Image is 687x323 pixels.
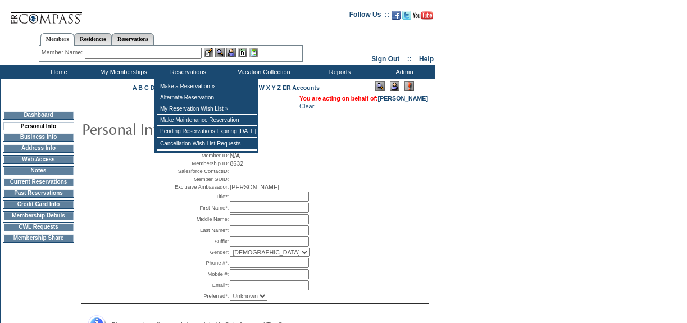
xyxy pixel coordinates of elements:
td: Email*: [172,280,229,290]
a: B [138,84,143,91]
td: Notes [3,166,74,175]
td: Home [25,65,90,79]
td: Current Reservations [3,178,74,186]
td: Address Info [3,144,74,153]
a: [PERSON_NAME] [378,95,428,102]
a: Members [40,33,75,46]
td: Member GUID: [172,176,229,183]
a: C [144,84,149,91]
td: Suffix: [172,236,229,247]
td: CWL Requests [3,222,74,231]
img: Follow us on Twitter [402,11,411,20]
td: Gender: [172,248,229,257]
td: Web Access [3,155,74,164]
img: Impersonate [390,81,399,91]
span: N/A [230,152,240,159]
a: Become our fan on Facebook [392,14,401,21]
img: Subscribe to our YouTube Channel [413,11,433,20]
td: Business Info [3,133,74,142]
a: Y [272,84,276,91]
td: My Memberships [90,65,154,79]
td: Middle Name: [172,214,229,224]
div: Member Name: [42,48,85,57]
a: A [133,84,137,91]
td: Reports [306,65,371,79]
td: First Name*: [172,203,229,213]
td: Membership ID: [172,160,229,167]
td: Past Reservations [3,189,74,198]
td: Membership Share [3,234,74,243]
td: Make a Reservation » [157,81,257,92]
a: X [266,84,270,91]
img: Become our fan on Facebook [392,11,401,20]
img: b_calculator.gif [249,48,258,57]
img: Impersonate [226,48,236,57]
a: Sign Out [371,55,399,63]
img: Log Concern/Member Elevation [404,81,414,91]
a: ER Accounts [283,84,320,91]
td: Member ID: [172,152,229,159]
td: Mobile #: [172,269,229,279]
td: Cancellation Wish List Requests [157,138,257,149]
a: Subscribe to our YouTube Channel [413,14,433,21]
td: Alternate Reservation [157,92,257,103]
span: 8632 [230,160,243,167]
a: Help [419,55,434,63]
td: Last Name*: [172,225,229,235]
td: Membership Details [3,211,74,220]
img: View [215,48,225,57]
a: Z [277,84,281,91]
img: b_edit.gif [204,48,213,57]
a: Residences [74,33,112,45]
img: Compass Home [10,3,83,26]
td: Admin [371,65,435,79]
span: [PERSON_NAME] [230,184,279,190]
td: Follow Us :: [349,10,389,23]
td: Credit Card Info [3,200,74,209]
a: Clear [299,103,314,110]
td: Reservations [154,65,219,79]
img: Reservations [238,48,247,57]
a: Follow us on Twitter [402,14,411,21]
td: Phone #*: [172,258,229,268]
a: W [259,84,265,91]
td: Make Maintenance Reservation [157,115,257,126]
td: My Reservation Wish List » [157,103,257,115]
td: Salesforce ContactID: [172,168,229,175]
td: Exclusive Ambassador: [172,184,229,190]
img: View Mode [375,81,385,91]
td: Personal Info [3,122,74,130]
td: Preferred*: [172,292,229,301]
a: Reservations [112,33,154,45]
td: Vacation Collection [219,65,306,79]
td: Title*: [172,192,229,202]
img: pgTtlPersonalInfo.gif [81,117,306,140]
td: Dashboard [3,111,74,120]
a: D [151,84,155,91]
td: Pending Reservations Expiring [DATE] [157,126,257,137]
span: You are acting on behalf of: [299,95,428,102]
span: :: [407,55,412,63]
